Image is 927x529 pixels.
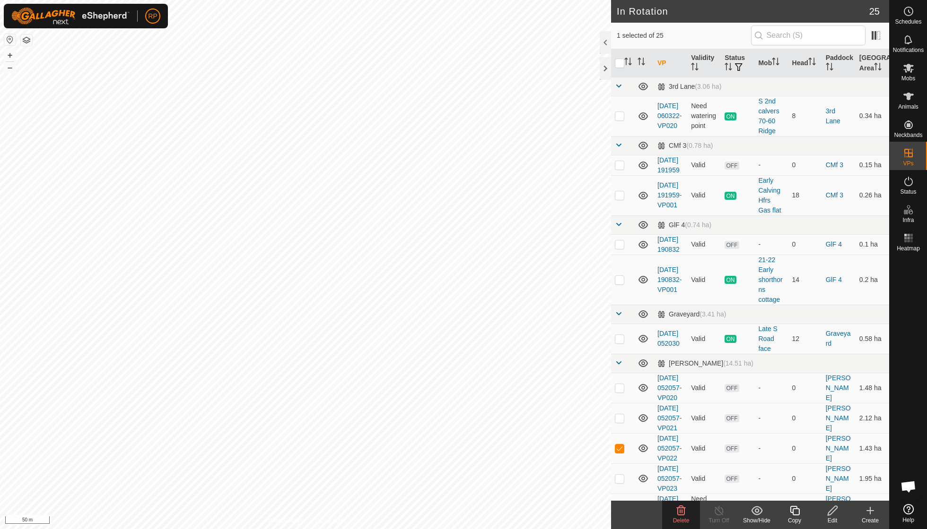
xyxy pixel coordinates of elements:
[657,83,721,91] div: 3rd Lane
[826,276,842,283] a: GlF 4
[856,155,889,175] td: 0.15 ha
[758,255,784,305] div: 21-22 Early shorthorns cottage
[754,49,788,77] th: Mob
[856,463,889,494] td: 1.95 ha
[725,64,732,72] p-sorticon: Activate to sort
[687,255,721,305] td: Valid
[788,463,822,494] td: 0
[826,404,851,432] a: [PERSON_NAME]
[788,433,822,463] td: 0
[687,433,721,463] td: Valid
[657,359,753,367] div: [PERSON_NAME]
[758,160,784,170] div: -
[725,335,736,343] span: ON
[758,474,784,484] div: -
[725,192,736,200] span: ON
[657,221,711,229] div: GlF 4
[725,475,739,483] span: OFF
[657,465,682,492] a: [DATE] 052057-VP023
[721,49,754,77] th: Status
[903,161,913,166] span: VPs
[21,34,32,46] button: Map Layers
[890,500,927,527] a: Help
[874,64,882,72] p-sorticon: Activate to sort
[894,472,923,501] div: Open chat
[788,234,822,255] td: 0
[826,330,851,347] a: Graveyard
[758,239,784,249] div: -
[638,59,645,67] p-sorticon: Activate to sort
[687,463,721,494] td: Valid
[687,155,721,175] td: Valid
[738,516,776,525] div: Show/Hide
[851,516,889,525] div: Create
[788,155,822,175] td: 0
[856,255,889,305] td: 0.2 ha
[751,26,866,45] input: Search (S)
[657,181,682,209] a: [DATE] 191959-VP001
[4,62,16,73] button: –
[700,516,738,525] div: Turn Off
[657,310,726,318] div: Graveyard
[758,383,784,393] div: -
[856,96,889,136] td: 0.34 ha
[617,6,869,17] h2: In Rotation
[148,11,157,21] span: RP
[826,374,851,401] a: [PERSON_NAME]
[788,324,822,354] td: 12
[687,373,721,403] td: Valid
[624,59,632,67] p-sorticon: Activate to sort
[898,104,918,110] span: Animals
[826,191,843,199] a: CMf 3
[725,414,739,422] span: OFF
[893,47,924,53] span: Notifications
[826,161,843,169] a: CMf 3
[657,102,682,129] a: [DATE] 060322-VP020
[826,240,842,248] a: GlF 4
[4,50,16,61] button: +
[657,330,680,347] a: [DATE] 052030
[687,494,721,524] td: Need watering point
[856,49,889,77] th: [GEOGRAPHIC_DATA] Area
[856,433,889,463] td: 1.43 ha
[4,34,16,45] button: Reset Map
[723,359,753,367] span: (14.51 ha)
[758,413,784,423] div: -
[758,324,784,354] div: Late S Road face
[657,156,680,174] a: [DATE] 191959
[822,49,856,77] th: Paddock
[657,495,682,522] a: [DATE] 052057-VP024
[758,444,784,453] div: -
[654,49,687,77] th: VP
[788,403,822,433] td: 0
[687,324,721,354] td: Valid
[788,494,822,524] td: 0
[856,175,889,215] td: 0.26 ha
[758,176,784,215] div: Early Calving Hfrs Gas flat
[673,517,690,524] span: Delete
[657,142,713,150] div: CMf 3
[826,465,851,492] a: [PERSON_NAME]
[725,162,739,170] span: OFF
[900,189,916,195] span: Status
[902,517,914,523] span: Help
[657,435,682,462] a: [DATE] 052057-VP022
[772,59,779,67] p-sorticon: Activate to sort
[788,255,822,305] td: 14
[788,96,822,136] td: 8
[902,217,914,223] span: Infra
[826,107,840,125] a: 3rd Lane
[657,374,682,401] a: [DATE] 052057-VP020
[700,310,726,318] span: (3.41 ha)
[687,403,721,433] td: Valid
[685,221,711,229] span: (0.74 ha)
[856,373,889,403] td: 1.48 ha
[315,517,343,525] a: Contact Us
[687,49,721,77] th: Validity
[776,516,813,525] div: Copy
[686,142,713,149] span: (0.78 ha)
[657,404,682,432] a: [DATE] 052057-VP021
[856,403,889,433] td: 2.12 ha
[691,64,699,72] p-sorticon: Activate to sort
[788,49,822,77] th: Head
